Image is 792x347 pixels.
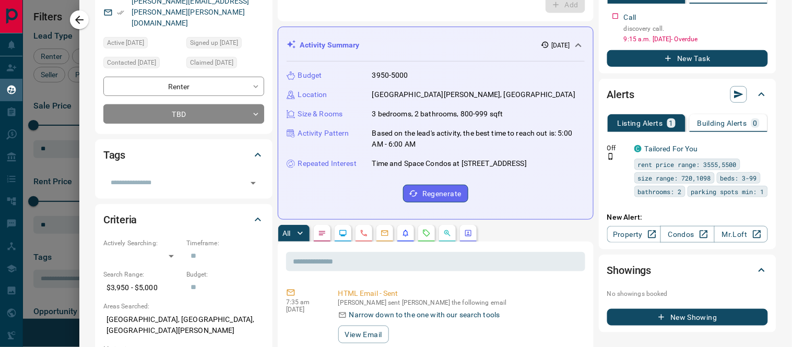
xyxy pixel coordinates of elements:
span: size range: 720,1098 [638,173,711,183]
p: [DATE] [551,41,570,50]
p: Time and Space Condos at [STREET_ADDRESS] [372,158,527,169]
p: Building Alerts [698,119,747,127]
div: Alerts [607,82,768,107]
p: Narrow down to the one with our search tools [349,309,500,320]
a: Tailored For You [645,145,698,153]
h2: Alerts [607,86,634,103]
p: No showings booked [607,289,768,298]
button: New Task [607,50,768,67]
h2: Criteria [103,211,137,228]
div: Sun Aug 17 2025 [103,57,181,71]
span: parking spots min: 1 [691,186,764,197]
p: [PERSON_NAME] sent [PERSON_NAME] the following email [338,299,581,306]
div: Criteria [103,207,264,232]
p: discovery call. [624,24,768,33]
div: TBD [103,104,264,124]
p: Actively Searching: [103,238,181,248]
svg: Opportunities [443,229,452,237]
p: Activity Pattern [298,128,349,139]
div: Sun Aug 17 2025 [186,57,264,71]
p: New Alert: [607,212,768,223]
svg: Notes [318,229,326,237]
p: 3 bedrooms, 2 bathrooms, 800-999 sqft [372,109,503,119]
span: Signed up [DATE] [190,38,238,48]
p: Search Range: [103,270,181,279]
span: rent price range: 3555,5500 [638,159,737,170]
span: beds: 3-99 [720,173,757,183]
p: Call [624,12,636,23]
p: 0 [753,119,758,127]
p: Timeframe: [186,238,264,248]
p: Budget: [186,270,264,279]
div: Tags [103,142,264,167]
p: Off [607,143,628,153]
div: Showings [607,258,768,283]
svg: Listing Alerts [401,229,410,237]
span: Active [DATE] [107,38,144,48]
a: Mr.Loft [714,226,768,243]
p: 3950-5000 [372,70,408,81]
div: Sun Aug 17 2025 [103,37,181,52]
p: Budget [298,70,322,81]
p: [GEOGRAPHIC_DATA][PERSON_NAME], [GEOGRAPHIC_DATA] [372,89,575,100]
p: Size & Rooms [298,109,343,119]
p: 7:35 am [286,298,323,306]
p: Activity Summary [300,40,360,51]
svg: Emails [381,229,389,237]
svg: Email Verified [117,9,124,16]
div: Sun Aug 17 2025 [186,37,264,52]
div: Renter [103,77,264,96]
span: bathrooms: 2 [638,186,682,197]
p: 1 [669,119,673,127]
p: Based on the lead's activity, the best time to reach out is: 5:00 AM - 6:00 AM [372,128,585,150]
button: Regenerate [403,185,468,202]
button: View Email [338,326,389,343]
p: Areas Searched: [103,302,264,311]
p: [GEOGRAPHIC_DATA], [GEOGRAPHIC_DATA], [GEOGRAPHIC_DATA][PERSON_NAME] [103,311,264,339]
p: HTML Email - Sent [338,288,581,299]
p: $3,950 - $5,000 [103,279,181,296]
p: [DATE] [286,306,323,313]
button: Open [246,176,261,190]
div: Activity Summary[DATE] [287,35,585,55]
p: Location [298,89,327,100]
svg: Lead Browsing Activity [339,229,347,237]
a: Property [607,226,661,243]
button: New Showing [607,309,768,326]
svg: Push Notification Only [607,153,614,160]
p: 9:15 a.m. [DATE] - Overdue [624,34,768,44]
svg: Requests [422,229,431,237]
a: Condos [660,226,714,243]
h2: Showings [607,262,652,279]
svg: Agent Actions [464,229,472,237]
svg: Calls [360,229,368,237]
p: Listing Alerts [618,119,663,127]
span: Contacted [DATE] [107,57,156,68]
p: Repeated Interest [298,158,357,169]
p: All [282,230,291,237]
div: condos.ca [634,145,642,152]
h2: Tags [103,147,125,163]
span: Claimed [DATE] [190,57,233,68]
